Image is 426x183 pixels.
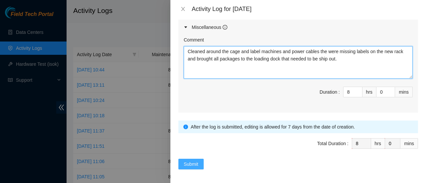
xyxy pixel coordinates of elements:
div: hrs [362,87,376,97]
div: Miscellaneous info-circle [178,20,418,35]
div: mins [400,138,418,149]
div: mins [395,87,413,97]
div: After the log is submitted, editing is allowed for 7 days from the date of creation. [191,123,413,131]
button: Close [178,6,188,12]
textarea: Comment [184,46,413,79]
div: Duration : [319,88,340,96]
div: Activity Log for [DATE] [192,5,418,13]
button: Submit [178,159,204,169]
span: close [180,6,186,12]
span: Submit [184,160,198,168]
span: caret-right [184,25,188,29]
span: info-circle [183,125,188,129]
span: info-circle [223,25,227,30]
div: Miscellaneous [192,24,227,31]
div: hrs [371,138,385,149]
div: Total Duration : [317,140,348,147]
label: Comment [184,36,204,44]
